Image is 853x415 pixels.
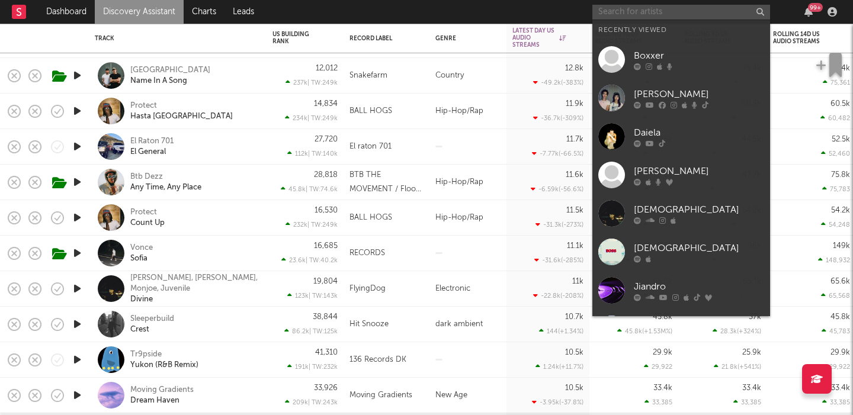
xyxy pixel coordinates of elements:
[634,126,764,140] div: Daiela
[566,171,583,179] div: 11.6k
[272,79,338,86] div: 237k | TW: 249k
[713,327,761,335] div: 28.3k ( +324 % )
[130,314,174,324] div: Sleeperbuild
[130,182,201,193] a: Any Time, Any Place
[315,136,338,143] div: 27,720
[592,310,770,348] a: Q_ARE
[822,185,850,193] div: 75,783
[429,58,506,94] div: Country
[742,349,761,356] div: 25.9k
[314,242,338,250] div: 16,685
[130,349,162,360] a: Tr9pside
[572,278,583,285] div: 11k
[592,194,770,233] a: [DEMOGRAPHIC_DATA]
[130,243,153,253] a: Vonce
[130,324,149,335] div: Crest
[566,207,583,214] div: 11.5k
[95,35,255,42] div: Track
[617,327,672,335] div: 45.8k ( +1.53M % )
[634,202,764,217] div: [DEMOGRAPHIC_DATA]
[429,200,506,236] div: Hip-Hop/Rap
[653,384,672,392] div: 33.4k
[533,79,583,86] div: -49.2k ( -383 % )
[315,349,338,356] div: 41,310
[130,65,210,76] a: [GEOGRAPHIC_DATA]
[822,363,850,371] div: 29,922
[130,253,147,264] a: Sofia
[130,172,163,182] a: Btb Dezz
[565,384,583,392] div: 10.5k
[349,246,385,260] div: RECORDS
[566,136,583,143] div: 11.7k
[130,101,157,111] div: Protect
[349,282,386,296] div: FlyingDog
[592,271,770,310] a: Jiandro
[565,65,583,72] div: 12.8k
[820,114,850,122] div: 60,482
[565,313,583,321] div: 10.7k
[565,349,583,356] div: 10.5k
[567,242,583,250] div: 11.1k
[532,150,583,157] div: -7.77k ( -66.5 % )
[821,221,850,229] div: 54,248
[313,278,338,285] div: 19,804
[429,307,506,342] div: dark ambient
[349,317,389,332] div: Hit Snooze
[130,147,166,157] a: El General
[130,294,153,305] a: Divine
[429,165,506,200] div: Hip-Hop/Rap
[130,385,194,395] a: Moving Gradients
[349,104,392,118] div: BALL HOGS
[272,398,338,406] div: 209k | TW: 243k
[429,271,506,307] div: Electronic
[749,313,761,321] div: 37k
[592,156,770,194] a: [PERSON_NAME]
[592,79,770,117] a: [PERSON_NAME]
[714,363,761,371] div: 21.8k ( +541 % )
[804,7,813,17] button: 99+
[822,398,850,406] div: 33,385
[830,349,850,356] div: 29.9k
[130,76,187,86] a: Name In A Song
[634,164,764,178] div: [PERSON_NAME]
[833,242,850,250] div: 149k
[314,384,338,392] div: 33,926
[130,136,174,147] div: El Raton 701
[644,398,672,406] div: 33,385
[272,150,338,157] div: 112k | TW: 140k
[272,185,338,193] div: 45.8k | TW: 74.6k
[349,388,412,403] div: Moving Gradients
[592,5,770,20] input: Search for artists
[130,273,258,294] a: [PERSON_NAME], [PERSON_NAME], Monjoe, Juvenile
[653,349,672,356] div: 29.9k
[130,111,233,122] a: Hasta [GEOGRAPHIC_DATA]
[130,395,179,406] a: Dream Haven
[130,207,157,218] a: Protect
[634,49,764,63] div: Boxxer
[742,384,761,392] div: 33.4k
[314,100,338,108] div: 14,834
[644,363,672,371] div: 29,922
[634,241,764,255] div: [DEMOGRAPHIC_DATA]
[533,292,583,300] div: -22.8k ( -208 % )
[822,327,850,335] div: 45,783
[349,353,406,367] div: 136 Records DK
[435,35,495,42] div: Genre
[512,27,566,49] div: Latest Day US Audio Streams
[592,117,770,156] a: Daiela
[592,233,770,271] a: [DEMOGRAPHIC_DATA]
[272,221,338,229] div: 232k | TW: 249k
[315,207,338,214] div: 16,530
[130,360,198,371] div: Yukon (R&B Remix)
[130,218,165,229] div: Count Up
[634,279,764,294] div: Jiandro
[349,140,392,154] div: El raton 701
[533,114,583,122] div: -36.7k ( -309 % )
